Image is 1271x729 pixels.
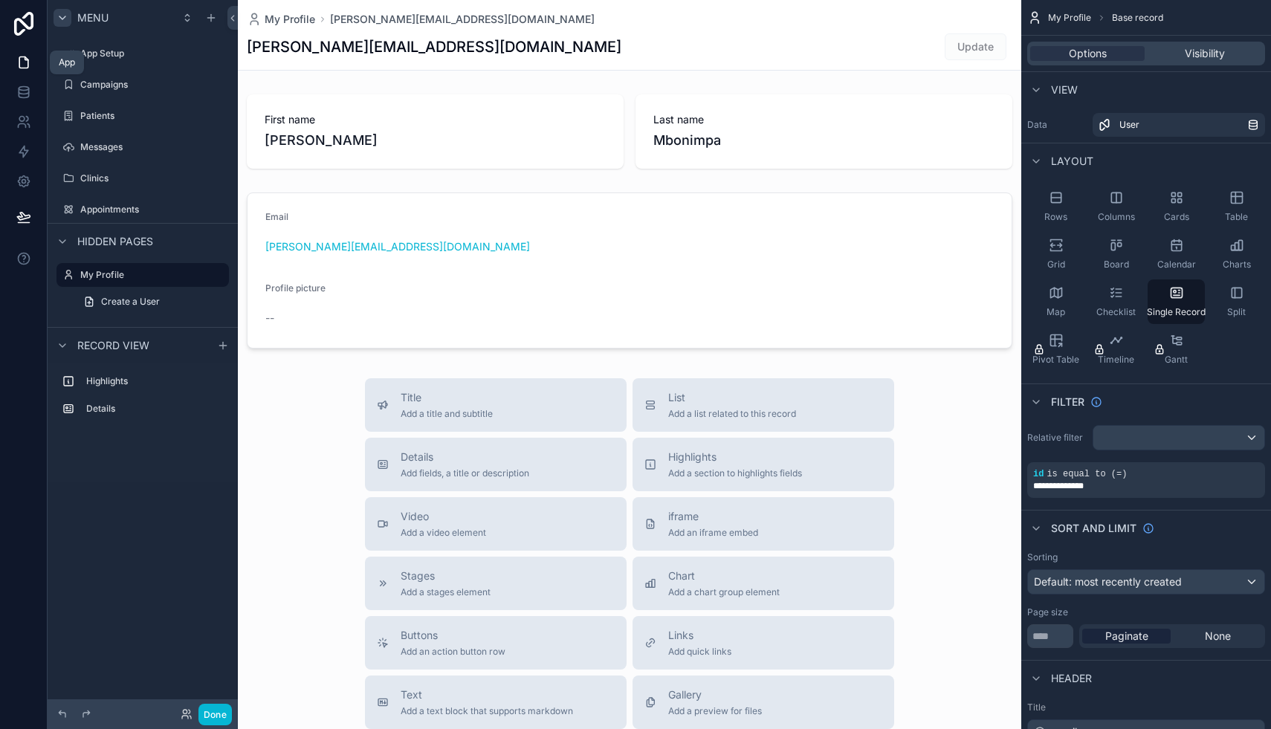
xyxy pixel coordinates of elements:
[1164,211,1189,223] span: Cards
[1148,279,1205,324] button: Single Record
[1098,354,1134,366] span: Timeline
[1165,354,1188,366] span: Gantt
[80,110,226,122] label: Patients
[48,363,238,435] div: scrollable content
[80,269,220,281] label: My Profile
[1148,184,1205,229] button: Cards
[101,296,160,308] span: Create a User
[1032,354,1079,366] span: Pivot Table
[265,12,315,27] span: My Profile
[247,36,621,57] h1: [PERSON_NAME][EMAIL_ADDRESS][DOMAIN_NAME]
[1048,12,1091,24] span: My Profile
[80,48,226,59] label: App Setup
[1047,259,1065,270] span: Grid
[1034,575,1182,588] span: Default: most recently created
[56,198,229,221] a: Appointments
[1027,327,1084,372] button: Pivot Table
[1027,606,1068,618] label: Page size
[1185,46,1225,61] span: Visibility
[1069,46,1107,61] span: Options
[1157,259,1196,270] span: Calendar
[330,12,595,27] a: [PERSON_NAME][EMAIL_ADDRESS][DOMAIN_NAME]
[1208,184,1265,229] button: Table
[59,56,75,68] div: App
[77,234,153,249] span: Hidden pages
[80,204,226,216] label: Appointments
[1225,211,1248,223] span: Table
[56,42,229,65] a: App Setup
[1148,232,1205,276] button: Calendar
[1119,119,1139,131] span: User
[80,172,226,184] label: Clinics
[1098,211,1135,223] span: Columns
[247,12,315,27] a: My Profile
[56,166,229,190] a: Clinics
[1208,232,1265,276] button: Charts
[1027,279,1084,324] button: Map
[1093,113,1265,137] a: User
[80,141,226,153] label: Messages
[1208,279,1265,324] button: Split
[56,263,229,287] a: My Profile
[1051,154,1093,169] span: Layout
[1027,569,1265,594] button: Default: most recently created
[86,375,223,387] label: Highlights
[1051,395,1084,409] span: Filter
[1027,702,1265,713] label: Title
[1112,12,1163,24] span: Base record
[1027,119,1087,131] label: Data
[198,704,232,725] button: Done
[1027,184,1084,229] button: Rows
[1047,306,1065,318] span: Map
[1147,306,1206,318] span: Single Record
[1205,629,1231,644] span: None
[56,104,229,128] a: Patients
[77,10,109,25] span: Menu
[1087,184,1145,229] button: Columns
[1087,279,1145,324] button: Checklist
[80,79,226,91] label: Campaigns
[1027,432,1087,444] label: Relative filter
[1033,469,1044,479] span: id
[74,290,229,314] a: Create a User
[1047,469,1127,479] span: is equal to (=)
[1027,551,1058,563] label: Sorting
[56,73,229,97] a: Campaigns
[1027,232,1084,276] button: Grid
[1051,521,1136,536] span: Sort And Limit
[1087,232,1145,276] button: Board
[1087,327,1145,372] button: Timeline
[1105,629,1148,644] span: Paginate
[1104,259,1129,270] span: Board
[77,338,149,353] span: Record view
[1223,259,1251,270] span: Charts
[56,135,229,159] a: Messages
[1227,306,1246,318] span: Split
[1044,211,1067,223] span: Rows
[1096,306,1136,318] span: Checklist
[86,403,223,415] label: Details
[1051,82,1078,97] span: View
[1051,671,1092,686] span: Header
[1148,327,1205,372] button: Gantt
